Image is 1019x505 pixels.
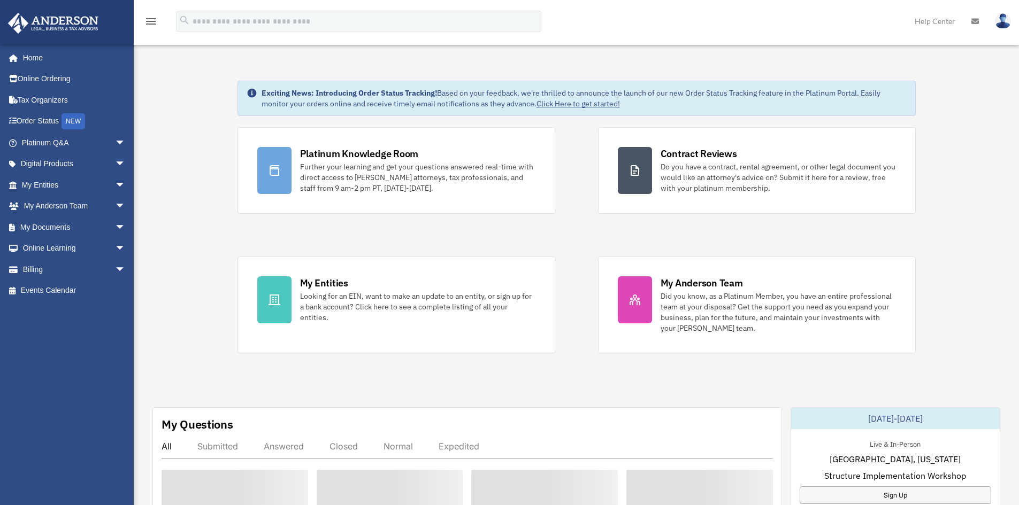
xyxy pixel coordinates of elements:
[861,438,929,449] div: Live & In-Person
[661,291,896,333] div: Did you know, as a Platinum Member, you have an entire professional team at your disposal? Get th...
[162,441,172,452] div: All
[7,47,136,68] a: Home
[7,111,142,133] a: Order StatusNEW
[7,153,142,175] a: Digital Productsarrow_drop_down
[62,113,85,129] div: NEW
[144,19,157,28] a: menu
[7,174,142,196] a: My Entitiesarrow_drop_down
[115,216,136,238] span: arrow_drop_down
[300,161,535,193] div: Further your learning and get your questions answered real-time with direct access to [PERSON_NAM...
[830,453,961,465] span: [GEOGRAPHIC_DATA], [US_STATE]
[661,276,743,290] div: My Anderson Team
[264,441,304,452] div: Answered
[7,216,142,238] a: My Documentsarrow_drop_down
[5,13,102,34] img: Anderson Advisors Platinum Portal
[661,161,896,193] div: Do you have a contract, rental agreement, or other legal document you would like an attorney's ad...
[197,441,238,452] div: Submitted
[330,441,358,452] div: Closed
[300,147,419,160] div: Platinum Knowledge Room
[598,127,916,214] a: Contract Reviews Do you have a contract, rental agreement, or other legal document you would like...
[7,280,142,301] a: Events Calendar
[800,486,991,504] a: Sign Up
[115,259,136,281] span: arrow_drop_down
[115,238,136,260] span: arrow_drop_down
[115,174,136,196] span: arrow_drop_down
[7,68,142,90] a: Online Ordering
[237,127,555,214] a: Platinum Knowledge Room Further your learning and get your questions answered real-time with dire...
[162,416,233,432] div: My Questions
[115,153,136,175] span: arrow_drop_down
[7,132,142,153] a: Platinum Q&Aarrow_drop_down
[237,257,555,353] a: My Entities Looking for an EIN, want to make an update to an entity, or sign up for a bank accoun...
[300,291,535,323] div: Looking for an EIN, want to make an update to an entity, or sign up for a bank account? Click her...
[439,441,479,452] div: Expedited
[144,15,157,28] i: menu
[824,469,966,482] span: Structure Implementation Workshop
[995,13,1011,29] img: User Pic
[7,196,142,217] a: My Anderson Teamarrow_drop_down
[7,259,142,280] a: Billingarrow_drop_down
[300,276,348,290] div: My Entities
[262,88,907,109] div: Based on your feedback, we're thrilled to announce the launch of our new Order Status Tracking fe...
[115,196,136,217] span: arrow_drop_down
[537,99,620,108] a: Click Here to get started!
[262,88,437,98] strong: Exciting News: Introducing Order Status Tracking!
[7,89,142,111] a: Tax Organizers
[179,14,190,26] i: search
[598,257,916,353] a: My Anderson Team Did you know, as a Platinum Member, you have an entire professional team at your...
[7,238,142,259] a: Online Learningarrow_drop_down
[115,132,136,154] span: arrow_drop_down
[661,147,737,160] div: Contract Reviews
[384,441,413,452] div: Normal
[791,408,1000,429] div: [DATE]-[DATE]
